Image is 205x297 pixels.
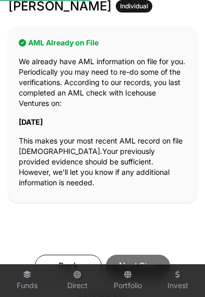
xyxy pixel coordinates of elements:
a: Funds [6,267,48,295]
span: Individual [120,2,148,10]
p: We already have AML information on file for you. Periodically you may need to re-do some of the v... [19,56,186,109]
p: [DATE] [19,117,186,127]
iframe: Chat Widget [153,247,205,297]
a: Portfolio [107,267,149,295]
p: This makes your most recent AML record on file [DEMOGRAPHIC_DATA]. [19,136,186,188]
button: Back [35,255,102,277]
span: Back [48,259,89,272]
a: Direct [56,267,98,295]
h2: AML Already on File [19,38,186,48]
